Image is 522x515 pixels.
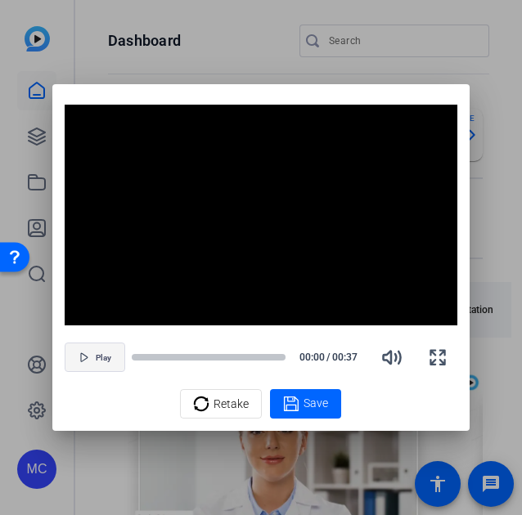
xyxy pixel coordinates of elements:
span: Retake [214,388,249,419]
button: Play [65,343,125,372]
button: Mute [372,338,412,377]
span: Save [304,395,328,412]
button: Fullscreen [418,338,457,377]
div: Video Player [65,105,457,325]
button: Retake [180,389,262,419]
span: Play [96,353,111,363]
button: Save [270,389,341,419]
span: 00:37 [332,350,366,365]
div: / [292,350,366,365]
span: 00:00 [292,350,326,365]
